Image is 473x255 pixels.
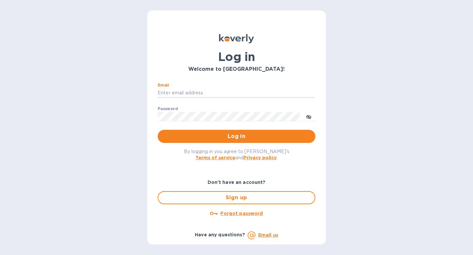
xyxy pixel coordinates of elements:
[258,232,278,238] a: Email us
[195,155,235,160] a: Terms of service
[158,88,315,98] input: Enter email address
[184,149,289,160] span: By logging in you agree to [PERSON_NAME]'s and .
[158,191,315,204] button: Sign up
[243,155,277,160] a: Privacy policy
[158,83,169,87] label: Email
[220,211,263,216] u: Forgot password
[158,66,315,72] h3: Welcome to [GEOGRAPHIC_DATA]!
[158,50,315,64] h1: Log in
[208,180,266,185] b: Don't have an account?
[164,194,309,202] span: Sign up
[219,34,254,43] img: Koverly
[302,110,315,123] button: toggle password visibility
[163,132,310,140] span: Log in
[158,107,178,111] label: Password
[158,130,315,143] button: Log in
[195,232,245,237] b: Have any questions?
